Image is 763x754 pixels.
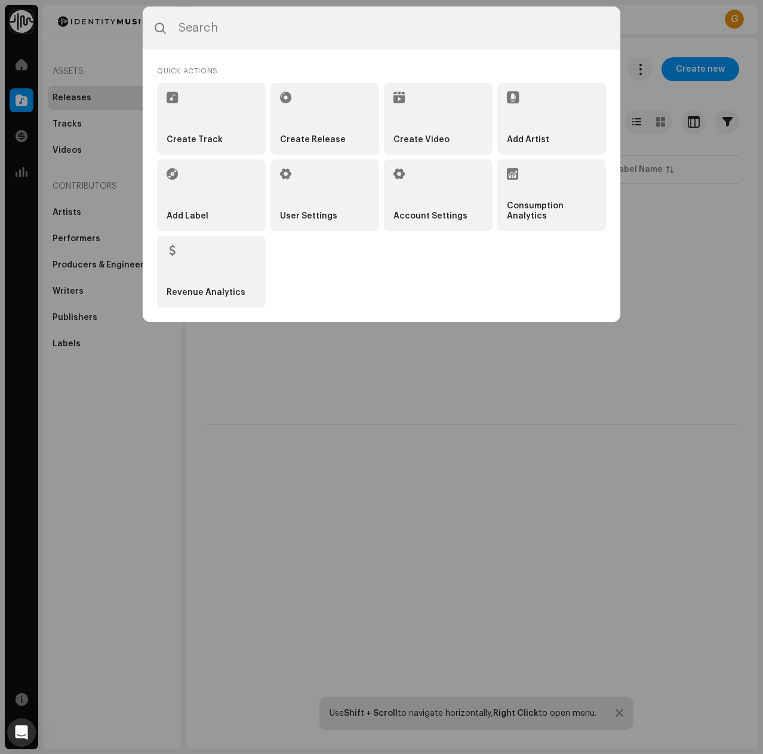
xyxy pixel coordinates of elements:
[167,211,208,221] strong: Add Label
[507,201,596,221] strong: Consumption Analytics
[143,7,620,50] input: Search
[280,135,346,145] strong: Create Release
[393,211,467,221] strong: Account Settings
[280,211,337,221] strong: User Settings
[393,135,450,145] strong: Create Video
[7,718,36,747] div: Open Intercom Messenger
[167,135,223,145] strong: Create Track
[157,64,606,78] div: Quick Actions
[507,135,549,145] strong: Add Artist
[167,288,245,298] strong: Revenue Analytics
